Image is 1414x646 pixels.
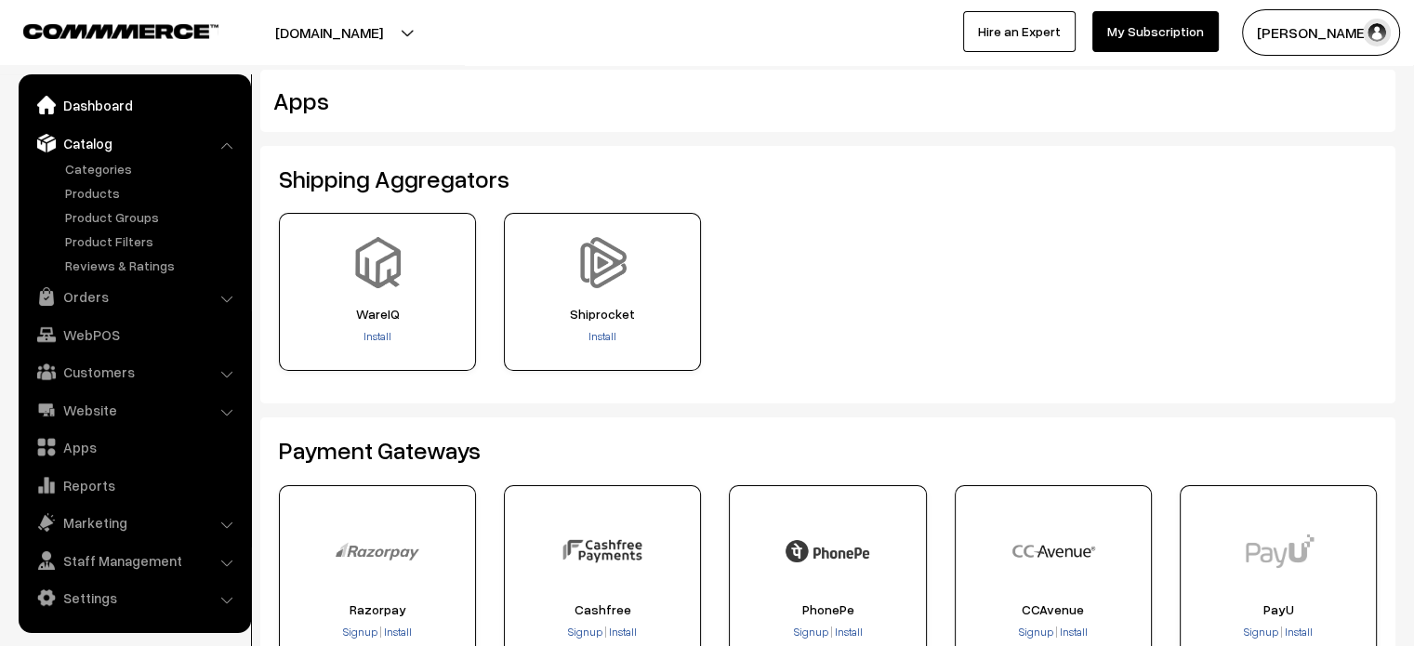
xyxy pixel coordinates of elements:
[1244,625,1278,639] span: Signup
[23,506,244,539] a: Marketing
[1060,625,1088,639] span: Install
[60,159,244,178] a: Categories
[510,624,694,642] div: |
[23,468,244,502] a: Reports
[1244,625,1280,639] a: Signup
[23,544,244,577] a: Staff Management
[60,231,244,251] a: Product Filters
[510,602,694,617] span: Cashfree
[1186,624,1370,642] div: |
[285,307,469,322] span: WareIQ
[793,625,827,639] span: Signup
[363,329,391,343] a: Install
[343,625,377,639] span: Signup
[510,307,694,322] span: Shiprocket
[735,602,919,617] span: PhonePe
[568,625,604,639] a: Signup
[1011,509,1095,593] img: CCAvenue
[834,625,862,639] span: Install
[23,430,244,464] a: Apps
[23,19,186,41] a: COMMMERCE
[285,602,469,617] span: Razorpay
[1285,625,1313,639] span: Install
[23,126,244,160] a: Catalog
[1092,11,1219,52] a: My Subscription
[343,625,379,639] a: Signup
[568,625,602,639] span: Signup
[963,11,1076,52] a: Hire an Expert
[23,393,244,427] a: Website
[279,436,1377,465] h2: Payment Gateways
[961,602,1145,617] span: CCAvenue
[609,625,637,639] span: Install
[577,237,628,288] img: Shiprocket
[60,207,244,227] a: Product Groups
[832,625,862,639] a: Install
[210,9,448,56] button: [DOMAIN_NAME]
[384,625,412,639] span: Install
[279,165,1377,193] h2: Shipping Aggregators
[561,509,644,593] img: Cashfree
[1242,9,1400,56] button: [PERSON_NAME]
[23,88,244,122] a: Dashboard
[1186,602,1370,617] span: PayU
[336,509,419,593] img: Razorpay
[60,256,244,275] a: Reviews & Ratings
[793,625,829,639] a: Signup
[60,183,244,203] a: Products
[23,581,244,614] a: Settings
[273,86,1193,115] h2: Apps
[961,624,1145,642] div: |
[1019,625,1053,639] span: Signup
[23,24,218,38] img: COMMMERCE
[786,509,869,593] img: PhonePe
[607,625,637,639] a: Install
[23,355,244,389] a: Customers
[352,237,403,288] img: WareIQ
[588,329,616,343] a: Install
[1283,625,1313,639] a: Install
[735,624,919,642] div: |
[382,625,412,639] a: Install
[1058,625,1088,639] a: Install
[285,624,469,642] div: |
[1363,19,1391,46] img: user
[1236,509,1320,593] img: PayU
[1019,625,1055,639] a: Signup
[23,280,244,313] a: Orders
[23,318,244,351] a: WebPOS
